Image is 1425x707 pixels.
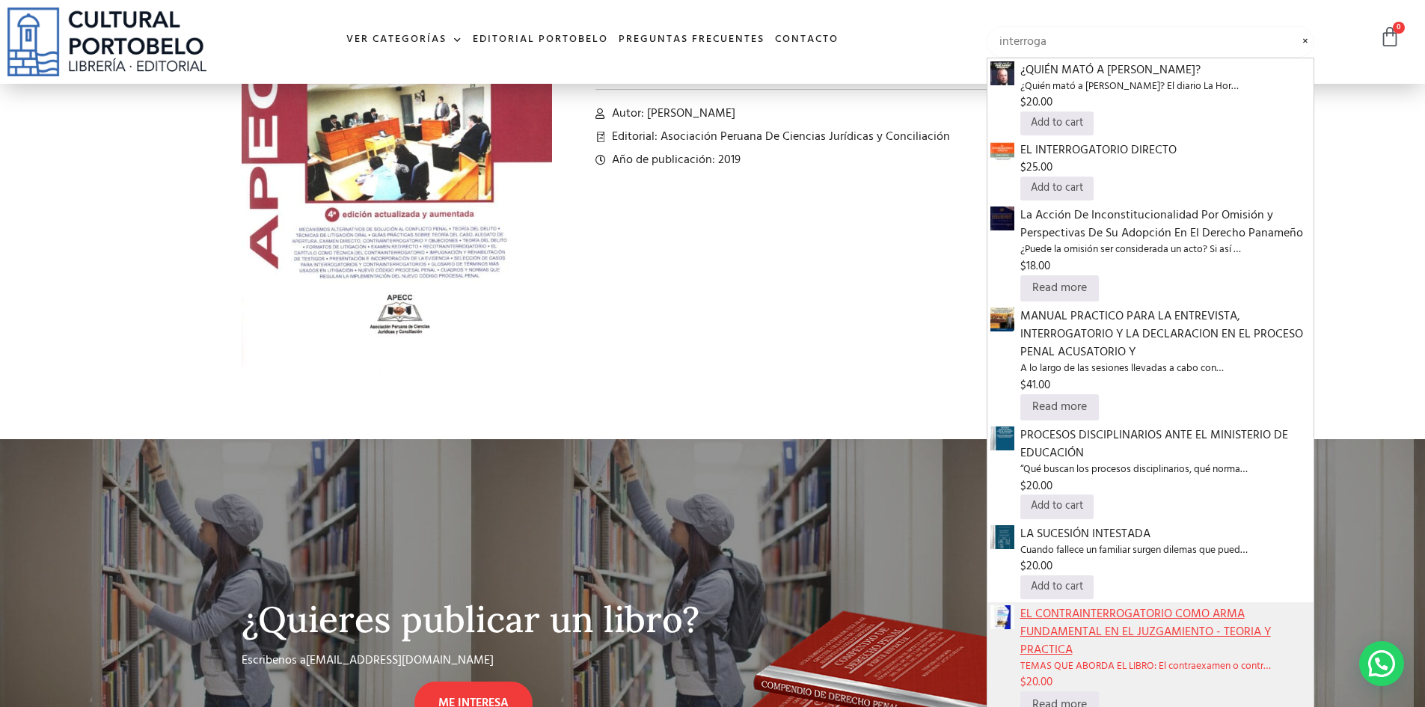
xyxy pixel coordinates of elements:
a: PROCESOS DISCIPLINARIOS ANTE EL MINISTERIO DE EDUCACIÓN“Qué buscan los procesos disciplinarios, q... [1020,426,1311,495]
a: La Acción De Inconstitucionalidad Por Omisión y Perspectivas De Su Adopción En El Derecho Panameñ... [1020,206,1311,275]
a: La Acción De Inconstitucionalidad Por Omisión y Perspectivas De Su Adopción En El Derecho Panameño [990,209,1014,228]
a: Add to cart: “¿QUIÉN MATÓ A JOSÉ RAMÓN GUIZADO?” [1020,111,1094,135]
bdi: 41.00 [1020,376,1050,394]
span: ¿QUIÉN MATÓ A [PERSON_NAME]? [1020,61,1311,79]
span: $ [1020,257,1026,275]
h2: ¿Quieres publicar un libro? [242,600,705,640]
span: ¿Quién mató a [PERSON_NAME]? El diario La Hor… [1020,79,1311,94]
bdi: 20.00 [1020,673,1052,691]
bdi: 20.00 [1020,94,1052,111]
a: MANUAL PRACTICO PARA LA ENTREVISTA, INTERROGATORIO Y LA DECLARACION EN EL PROCESO PENAL ACUSATORIO Y [990,310,1014,329]
a: ¿QUIÉN MATÓ A JOSÉ RAMÓN GUIZADO? [990,64,1014,83]
span: Editorial: Asociación Peruana De Ciencias Jurídicas y Conciliación [608,128,950,146]
span: LA SUCESIÓN INTESTADA [1020,525,1311,543]
bdi: 20.00 [1020,477,1052,495]
span: A lo largo de las sesiones llevadas a cabo con… [1020,361,1311,376]
a: EL INTERROGATORIO DIRECTO [990,144,1014,163]
a: EL INTERROGATORIO DIRECTO$25.00 [1020,141,1311,177]
a: 0 [1379,26,1400,48]
span: MANUAL PRACTICO PARA LA ENTREVISTA, INTERROGATORIO Y LA DECLARACION EN EL PROCESO PENAL ACUSATORIO Y [1020,307,1311,361]
a: Add to cart: “PROCESOS DISCIPLINARIOS ANTE EL MINISTERIO DE EDUCACIÓN” [1020,495,1094,518]
img: manual_practico_entrevistas-1.jpg [990,307,1014,331]
span: $ [1020,376,1026,394]
span: TEMAS QUE ABORDA EL LIBRO: El contraexamen o contr… [1020,659,1311,674]
span: $ [1020,94,1026,111]
bdi: 20.00 [1020,557,1052,575]
a: Editorial Portobelo [468,24,613,56]
a: Read more about “La Acción De Inconstitucionalidad Por Omisión y Perspectivas De Su Adopción En E... [1020,275,1099,302]
a: Preguntas frecuentes [613,24,770,56]
span: Autor: [PERSON_NAME] [608,105,735,123]
img: Screen_Shot_2018-11-12_at_10.09.25_AM-2.png [990,525,1014,549]
img: img20230324_09260215 [990,141,1014,165]
a: LA SUCESIÓN INTESTADA [990,527,1014,547]
img: PORTADA ARMADA COCHEZ_page-0001 [990,61,1014,85]
span: EL CONTRAINTERROGATORIO COMO ARMA FUNDAMENTAL EN EL JUZGAMIENTO - TEORIA Y PRACTICA [1020,605,1311,659]
bdi: 18.00 [1020,257,1050,275]
span: ¿Puede la omisión ser considerada un acto? Si así … [1020,242,1311,257]
a: ¿QUIÉN MATÓ A [PERSON_NAME]?¿Quién mató a [PERSON_NAME]? El diario La Hor…$20.00 [1020,61,1311,111]
span: $ [1020,673,1026,691]
span: EL INTERROGATORIO DIRECTO [1020,141,1311,159]
bdi: 25.00 [1020,159,1052,177]
span: Año de publicación: 2019 [608,151,741,169]
span: $ [1020,477,1026,495]
span: 0 [1393,22,1405,34]
span: “Qué buscan los procesos disciplinarios, qué norma… [1020,462,1311,477]
a: Ver Categorías [341,24,468,56]
a: Add to cart: “LA SUCESIÓN INTESTADA” [1020,575,1094,599]
span: $ [1020,557,1026,575]
span: Cuando fallece un familiar surgen dilemas que pued… [1020,543,1311,558]
span: La Acción De Inconstitucionalidad Por Omisión y Perspectivas De Su Adopción En El Derecho Panameño [1020,206,1311,242]
span: $ [1020,159,1026,177]
img: img20220910_10285138.jpg [990,206,1014,230]
a: EL CONTRAINTERROGATORIO COMO ARMA FUNDAMENTAL EN EL JUZGAMIENTO - TEORIA Y PRACTICA [990,607,1014,627]
a: Add to cart: “EL INTERROGATORIO DIRECTO” [1020,177,1094,201]
input: Búsqueda [987,26,1315,58]
img: el_contrainterr-2.jpg [990,605,1014,629]
a: PROCESOS DISCIPLINARIOS ANTE EL MINISTERIO DE EDUCACIÓN [990,429,1014,448]
img: BA171-1.jpg [990,426,1014,450]
a: Contacto [770,24,844,56]
a: Read more about “MANUAL PRACTICO PARA LA ENTREVISTA, INTERROGATORIO Y LA DECLARACION EN EL PROCES... [1020,394,1099,421]
div: Contactar por WhatsApp [1359,641,1404,686]
span: Limpiar [1296,33,1314,34]
a: LA SUCESIÓN INTESTADACuando fallece un familiar surgen dilemas que pued…$20.00 [1020,525,1311,575]
a: [EMAIL_ADDRESS][DOMAIN_NAME] [306,651,494,670]
span: PROCESOS DISCIPLINARIOS ANTE EL MINISTERIO DE EDUCACIÓN [1020,426,1311,462]
a: MANUAL PRACTICO PARA LA ENTREVISTA, INTERROGATORIO Y LA DECLARACION EN EL PROCESO PENAL ACUSATORI... [1020,307,1311,394]
a: EL CONTRAINTERROGATORIO COMO ARMA FUNDAMENTAL EN EL JUZGAMIENTO - TEORIA Y PRACTICATEMAS QUE ABOR... [1020,605,1311,691]
div: Escribenos a [242,652,690,682]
